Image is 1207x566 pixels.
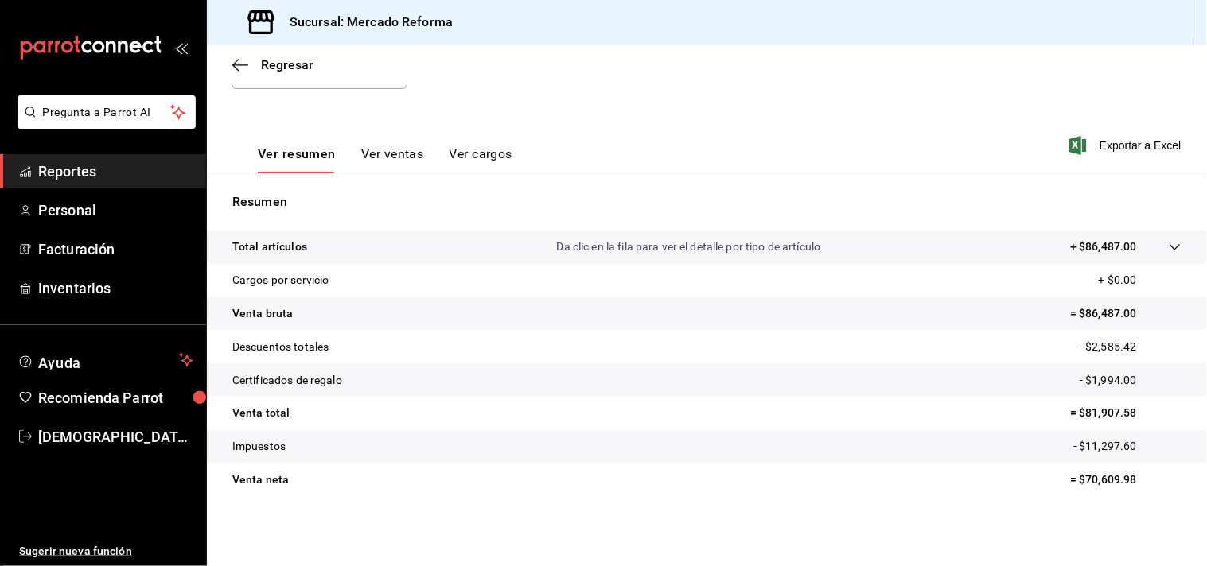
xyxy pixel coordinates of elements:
p: - $1,994.00 [1080,372,1182,389]
p: Descuentos totales [232,339,329,355]
p: Certificados de regalo [232,372,342,389]
button: Ver cargos [450,146,513,173]
p: + $0.00 [1099,272,1182,289]
button: Regresar [232,57,313,72]
span: Regresar [261,57,313,72]
p: - $11,297.60 [1073,438,1182,455]
p: = $81,907.58 [1070,405,1182,421]
button: Ver resumen [258,146,336,173]
p: + $86,487.00 [1070,238,1137,255]
p: Da clic en la fila para ver el detalle por tipo de artículo [557,238,821,255]
p: Total artículos [232,238,307,255]
div: navigation tabs [258,146,512,173]
p: = $86,487.00 [1070,305,1182,322]
p: = $70,609.98 [1070,471,1182,488]
p: - $2,585.42 [1080,339,1182,355]
span: Inventarios [38,277,193,299]
p: Venta bruta [232,305,293,322]
p: Resumen [232,192,1182,211]
span: Sugerir nueva función [19,543,193,560]
span: [DEMOGRAPHIC_DATA] De la [PERSON_NAME] [38,426,193,448]
p: Cargos por servicio [232,272,329,289]
a: Pregunta a Parrot AI [11,115,196,132]
span: Pregunta a Parrot AI [43,104,171,121]
button: Ver ventas [361,146,424,173]
p: Venta total [232,405,290,421]
h3: Sucursal: Mercado Reforma [277,13,453,32]
p: Impuestos [232,438,286,455]
span: Reportes [38,161,193,182]
span: Facturación [38,238,193,260]
span: Ayuda [38,351,173,370]
button: Exportar a Excel [1073,136,1182,155]
span: Personal [38,200,193,221]
p: Venta neta [232,471,289,488]
span: Recomienda Parrot [38,387,193,409]
button: open_drawer_menu [175,41,188,54]
button: Pregunta a Parrot AI [18,95,196,129]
